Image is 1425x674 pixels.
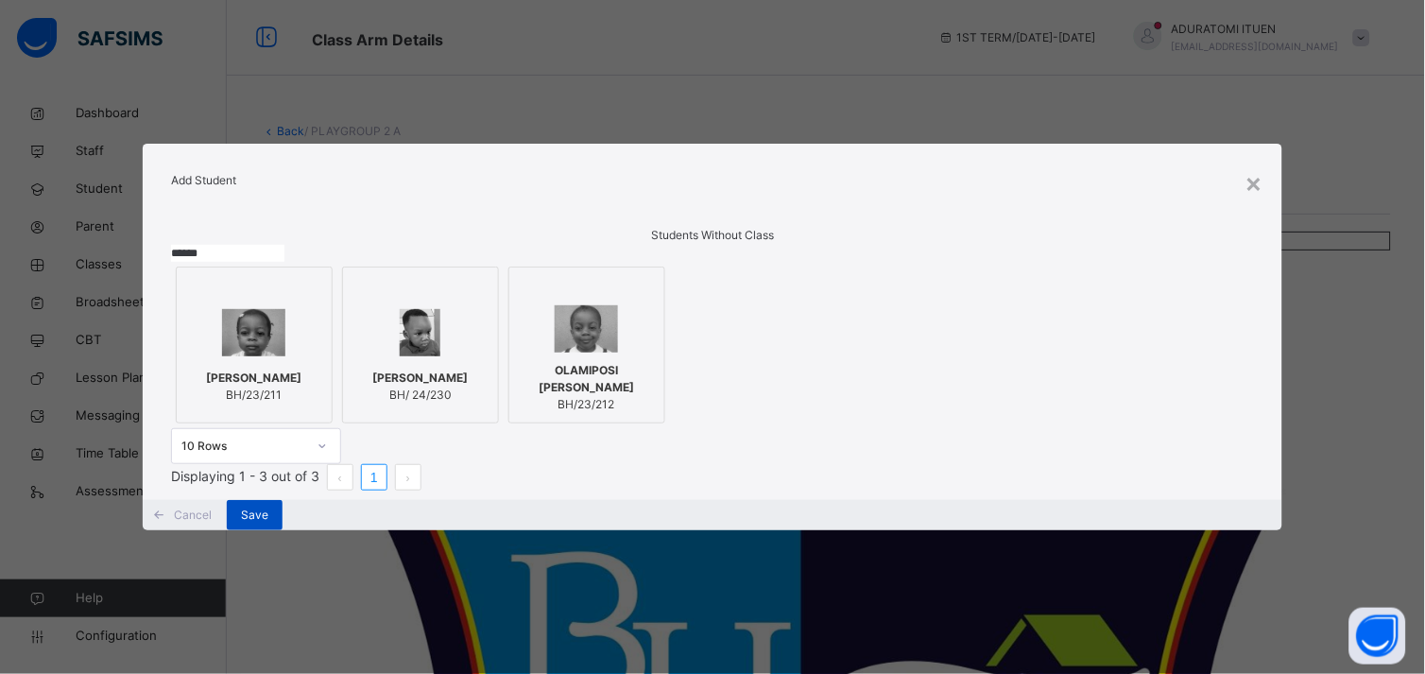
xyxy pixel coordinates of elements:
[222,309,285,356] img: BH_23_211.png
[1245,163,1263,202] div: ×
[395,464,421,491] button: next page
[372,387,468,404] span: BH/ 24/230
[395,464,421,491] li: 下一页
[327,464,353,491] button: prev page
[206,370,301,387] span: [PERSON_NAME]
[362,465,386,490] a: 1
[361,464,387,491] li: 1
[519,362,655,396] span: OLAMIPOSI [PERSON_NAME]
[651,228,774,242] span: Students Without Class
[171,173,236,187] span: Add Student
[400,309,440,356] img: BH_%2024_230.png
[555,305,618,353] img: BH_23_212.png
[372,370,468,387] span: [PERSON_NAME]
[171,464,319,491] li: Displaying 1 - 3 out of 3
[1349,608,1406,665] button: Open asap
[241,507,268,524] span: Save
[181,438,306,455] div: 10 Rows
[327,464,353,491] li: 上一页
[519,396,655,413] span: BH/23/212
[174,507,212,524] span: Cancel
[206,387,301,404] span: BH/23/211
